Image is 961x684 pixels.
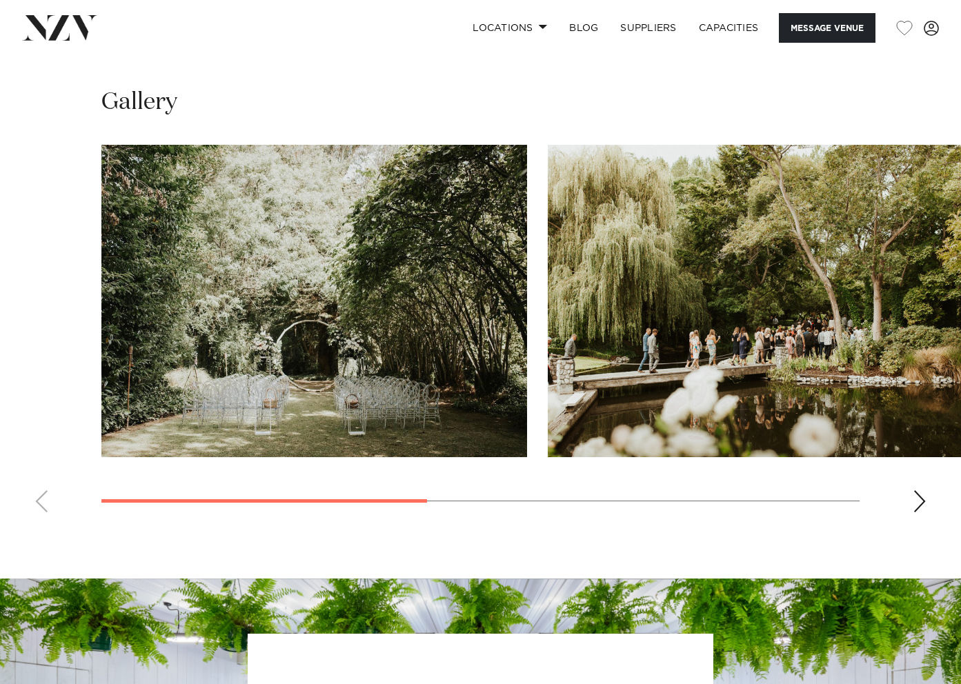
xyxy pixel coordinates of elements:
img: nzv-logo.png [22,15,97,40]
a: BLOG [558,13,609,43]
a: SUPPLIERS [609,13,687,43]
a: Locations [462,13,558,43]
swiper-slide: 1 / 4 [101,145,527,457]
button: Message Venue [779,13,875,43]
a: Capacities [688,13,770,43]
h2: Gallery [101,87,177,118]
